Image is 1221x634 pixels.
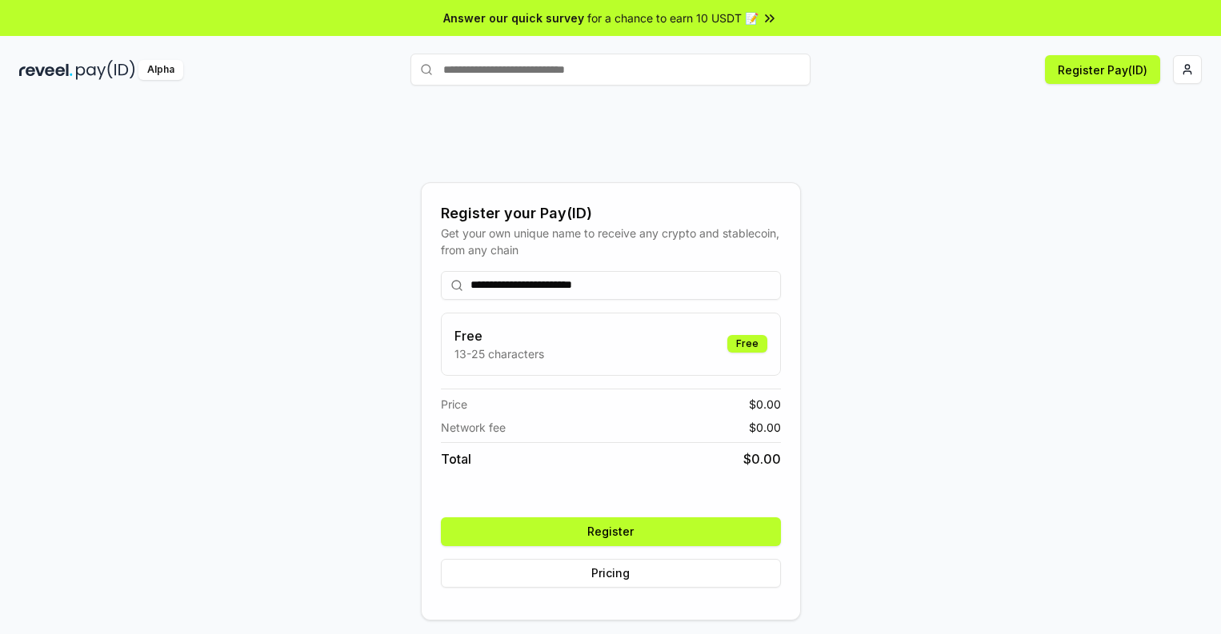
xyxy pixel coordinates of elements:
[743,449,781,469] span: $ 0.00
[1045,55,1160,84] button: Register Pay(ID)
[443,10,584,26] span: Answer our quick survey
[454,326,544,345] h3: Free
[441,517,781,546] button: Register
[727,335,767,353] div: Free
[76,60,135,80] img: pay_id
[19,60,73,80] img: reveel_dark
[441,225,781,258] div: Get your own unique name to receive any crypto and stablecoin, from any chain
[587,10,759,26] span: for a chance to earn 10 USDT 📝
[441,559,781,588] button: Pricing
[441,419,506,436] span: Network fee
[749,396,781,413] span: $ 0.00
[454,345,544,362] p: 13-25 characters
[441,449,471,469] span: Total
[441,202,781,225] div: Register your Pay(ID)
[749,419,781,436] span: $ 0.00
[441,396,467,413] span: Price
[138,60,183,80] div: Alpha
